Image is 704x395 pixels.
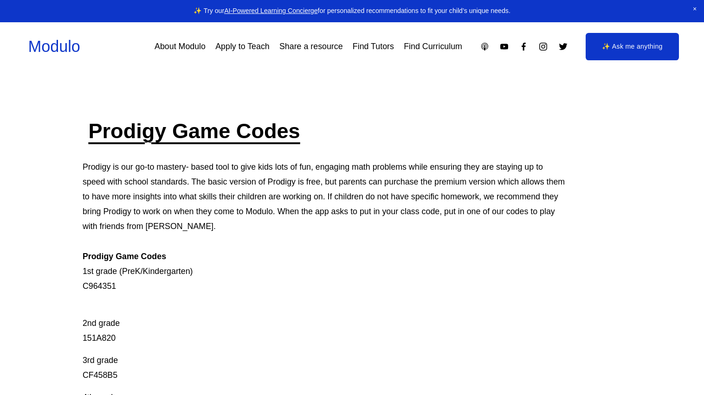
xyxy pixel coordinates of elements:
p: Prodigy is our go-to mastery- based tool to give kids lots of fun, engaging math problems while e... [83,159,567,293]
a: ✨ Ask me anything [586,33,679,61]
a: About Modulo [155,38,206,55]
a: AI-Powered Learning Concierge [224,7,317,14]
a: Share a resource [279,38,343,55]
a: Prodigy Game Codes [88,119,300,143]
a: Find Tutors [353,38,394,55]
strong: Prodigy Game Codes [83,252,166,261]
a: Apple Podcasts [480,42,490,51]
a: YouTube [499,42,509,51]
p: 2nd grade 151A820 [83,301,567,345]
a: Modulo [28,38,80,55]
a: Twitter [558,42,568,51]
p: 3rd grade CF458B5 [83,353,567,382]
a: Find Curriculum [404,38,462,55]
a: Apply to Teach [215,38,270,55]
a: Instagram [538,42,548,51]
a: Facebook [519,42,529,51]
